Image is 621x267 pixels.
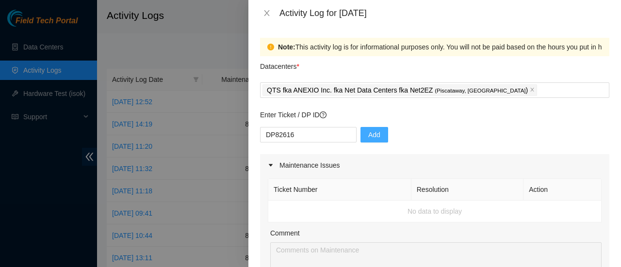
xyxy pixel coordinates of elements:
p: Datacenters [260,56,299,72]
span: close [530,87,535,93]
span: caret-right [268,162,274,168]
span: Add [368,129,380,140]
button: Close [260,9,274,18]
th: Ticket Number [268,179,411,201]
p: QTS fka ANEXIO Inc. fka Net Data Centers fka Net2EZ ) [267,85,528,96]
th: Resolution [411,179,523,201]
button: Add [360,127,388,142]
label: Comment [270,228,300,238]
td: No data to display [268,201,602,222]
div: Activity Log for [DATE] [279,8,609,18]
div: Maintenance Issues [260,154,609,176]
span: close [263,9,271,17]
span: exclamation-circle [267,44,274,50]
p: Enter Ticket / DP ID [260,110,609,120]
strong: Note: [278,42,295,52]
th: Action [523,179,602,201]
span: question-circle [320,111,327,118]
span: ( Piscataway, [GEOGRAPHIC_DATA] [435,88,525,94]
